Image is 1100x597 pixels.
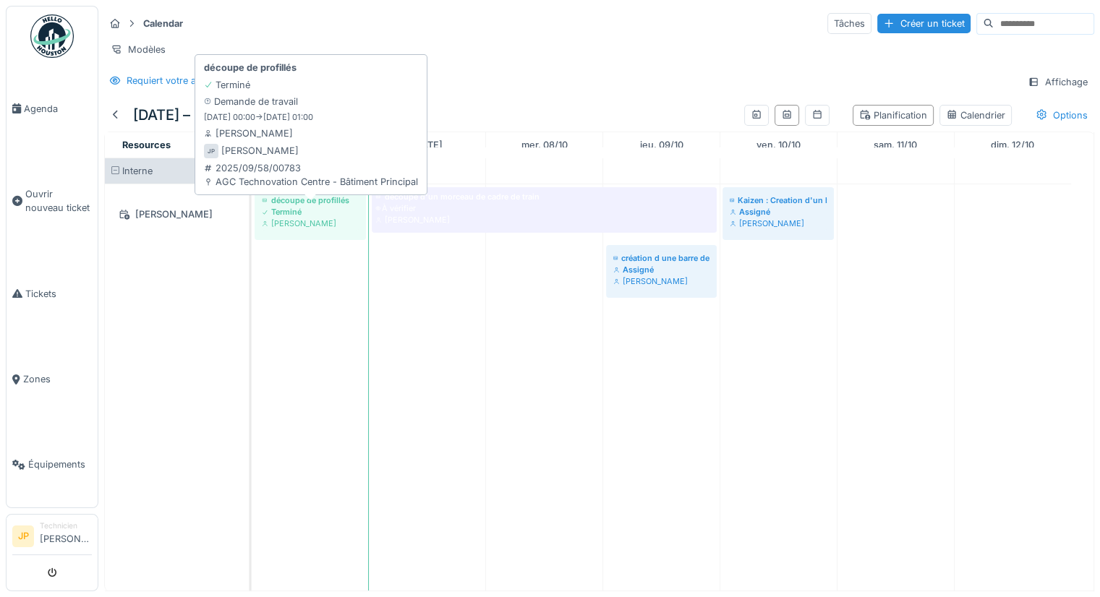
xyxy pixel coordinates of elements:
div: Planification [859,108,927,122]
div: [PERSON_NAME] [613,275,709,287]
span: Agenda [24,102,92,116]
span: Zones [23,372,92,386]
li: [PERSON_NAME] [40,520,92,551]
span: Ouvrir nouveau ticket [25,187,92,215]
a: 11 octobre 2025 [870,135,921,155]
h5: [DATE] – [DATE] [133,106,240,124]
div: [PERSON_NAME] [221,144,299,158]
span: Tickets [25,287,92,301]
a: Zones [7,336,98,421]
a: Équipements [7,422,98,507]
small: [DATE] 00:00 -> [DATE] 01:00 [204,111,313,124]
div: Assigné [730,206,827,218]
div: Requiert votre attention [127,74,229,87]
span: Équipements [28,458,92,471]
div: [PERSON_NAME] [375,214,713,226]
li: JP [12,525,34,547]
div: Modèles [104,39,172,60]
div: Technicien [40,520,92,531]
div: création d une barre de maintien pour le verre [613,252,709,264]
div: Assigné [613,264,709,275]
div: À vérifier [375,202,713,214]
a: 12 octobre 2025 [987,135,1038,155]
a: 9 octobre 2025 [636,135,686,155]
div: AGC Technovation Centre - Bâtiment Principal [204,175,418,189]
div: Terminé [204,78,250,92]
div: Calendrier [946,108,1005,122]
span: Resources [122,139,171,150]
a: JP Technicien[PERSON_NAME] [12,520,92,555]
div: [PERSON_NAME] [204,126,293,140]
div: JP [204,144,218,158]
strong: découpe de profillés [204,61,297,74]
div: Demande de travail [204,95,298,108]
strong: Calendar [137,17,189,30]
a: Tickets [7,251,98,336]
div: Créer un ticket [877,14,971,33]
div: Kaizen : Creation d'un bac détachable pour dechets découpe presse Labo 5922 [730,194,827,206]
a: 8 octobre 2025 [518,135,571,155]
div: découpe d'un morceau de cadre de train [375,191,713,202]
div: Terminé [262,206,359,218]
a: 7 octobre 2025 [408,135,446,155]
div: découpe de profillés [262,194,359,206]
div: 2025/09/58/00783 [204,161,418,175]
div: Options [1029,105,1094,126]
a: 10 octobre 2025 [753,135,804,155]
a: Agenda [7,66,98,151]
a: Ouvrir nouveau ticket [7,151,98,251]
div: [PERSON_NAME] [114,205,240,223]
div: [PERSON_NAME] [730,218,827,229]
span: Interne [122,166,153,176]
img: Badge_color-CXgf-gQk.svg [30,14,74,58]
div: [PERSON_NAME] [262,218,359,229]
div: Tâches [827,13,871,34]
div: Affichage [1021,72,1094,93]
